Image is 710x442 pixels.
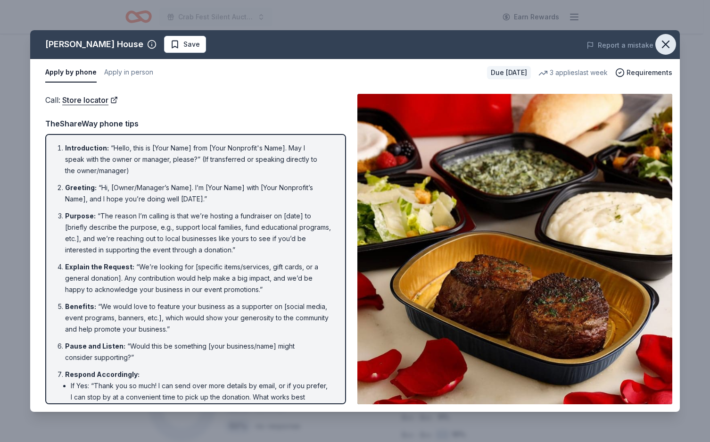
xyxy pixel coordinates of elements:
[65,341,332,363] li: “Would this be something [your business/name] might consider supporting?”
[164,36,206,53] button: Save
[45,117,346,130] div: TheShareWay phone tips
[45,94,346,106] div: Call :
[71,380,332,414] li: If Yes: “Thank you so much! I can send over more details by email, or if you prefer, I can stop b...
[538,67,608,78] div: 3 applies last week
[65,370,140,378] span: Respond Accordingly :
[65,302,96,310] span: Benefits :
[65,182,332,205] li: “Hi, [Owner/Manager’s Name]. I’m [Your Name] with [Your Nonprofit’s Name], and I hope you’re doin...
[65,301,332,335] li: “We would love to feature your business as a supporter on [social media, event programs, banners,...
[65,261,332,295] li: “We’re looking for [specific items/services, gift cards, or a general donation]. Any contribution...
[357,94,672,404] img: Image for Ruth's Chris Steak House
[627,67,672,78] span: Requirements
[45,63,97,83] button: Apply by phone
[65,210,332,256] li: “The reason I’m calling is that we’re hosting a fundraiser on [date] to [briefly describe the pur...
[586,40,653,51] button: Report a mistake
[183,39,200,50] span: Save
[65,212,96,220] span: Purpose :
[65,142,332,176] li: “Hello, this is [Your Name] from [Your Nonprofit's Name]. May I speak with the owner or manager, ...
[487,66,531,79] div: Due [DATE]
[45,37,143,52] div: [PERSON_NAME] House
[62,94,118,106] a: Store locator
[65,144,109,152] span: Introduction :
[65,183,97,192] span: Greeting :
[615,67,672,78] button: Requirements
[65,342,125,350] span: Pause and Listen :
[104,63,153,83] button: Apply in person
[65,263,134,271] span: Explain the Request :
